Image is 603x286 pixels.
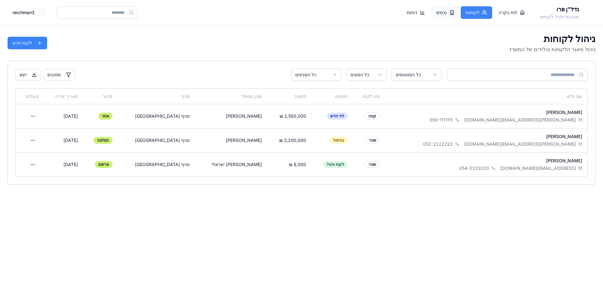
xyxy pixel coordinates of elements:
[43,69,75,80] button: מסננים
[8,6,52,19] button: Rreichman3
[117,104,195,128] td: סניף [GEOGRAPHIC_DATA]
[311,89,353,104] th: סטטוס
[390,109,582,116] div: [PERSON_NAME]
[385,89,587,104] th: שם מלא
[15,69,41,80] button: ייצא
[365,113,380,120] div: קונה
[323,161,348,168] div: לקוח פעיל
[117,89,195,104] th: סניף
[117,128,195,152] td: סניף [GEOGRAPHIC_DATA]
[498,9,517,16] span: לוח בקרה
[195,128,267,152] td: [PERSON_NAME]
[407,9,417,16] span: דוחות
[267,89,311,104] th: תקציב
[37,8,47,18] span: R
[195,104,267,128] td: [PERSON_NAME]
[117,152,195,176] td: סניף [GEOGRAPHIC_DATA]
[327,113,348,120] div: ליד חדש
[390,141,582,147] div: [PERSON_NAME][EMAIL_ADDRESS][DOMAIN_NAME] 052-2222222
[365,161,380,168] div: שוכר
[390,133,582,140] div: [PERSON_NAME]
[509,46,595,53] p: ניהול מאגר הלקוחות והלידים של המשרד
[436,9,447,16] span: נכסים
[44,152,83,176] td: [DATE]
[493,6,530,19] button: לוח בקרה
[402,6,430,19] button: דוחות
[267,104,311,128] td: ‏2,500,000 ‏₪
[267,152,311,176] td: ‏8,000 ‏₪
[466,9,480,16] span: לקוחות
[195,89,267,104] th: סוכן מטפל
[98,113,112,120] div: אתר
[13,10,35,15] span: reichman3
[16,89,44,104] th: פעולות
[540,14,579,20] p: מערכת ניהול לקוחות
[8,37,47,49] button: לקוח חדש
[44,128,83,152] td: [DATE]
[44,104,83,128] td: [DATE]
[390,117,582,123] div: [PERSON_NAME][EMAIL_ADDRESS][DOMAIN_NAME] 050-1111111
[431,6,459,19] button: נכסים
[353,89,385,104] th: סוג לקוח
[94,137,112,144] div: המלצה
[83,89,117,104] th: מקור
[267,128,311,152] td: ‏3,200,000 ‏₪
[44,89,83,104] th: תאריך יצירה
[461,6,492,19] button: לקוחות
[390,165,582,171] div: [EMAIL_ADDRESS][DOMAIN_NAME] 054-3333333
[540,5,579,14] h2: נדל"ן פרו
[95,161,112,168] div: פרסום
[329,137,348,144] div: בטיפול
[195,152,267,176] td: [PERSON_NAME] ישראלי
[365,137,380,144] div: מוכר
[509,33,595,44] h1: ניהול לקוחות
[390,158,582,164] div: [PERSON_NAME]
